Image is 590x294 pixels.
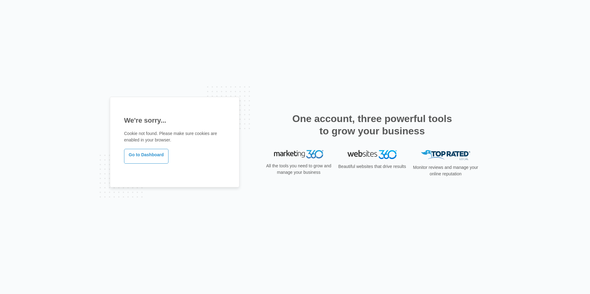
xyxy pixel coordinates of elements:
[124,115,225,125] h1: We're sorry...
[338,163,407,170] p: Beautiful websites that drive results
[411,164,480,177] p: Monitor reviews and manage your online reputation
[124,149,168,164] a: Go to Dashboard
[124,130,225,143] p: Cookie not found. Please make sure cookies are enabled in your browser.
[421,150,470,160] img: Top Rated Local
[347,150,397,159] img: Websites 360
[274,150,323,159] img: Marketing 360
[264,163,333,176] p: All the tools you need to grow and manage your business
[290,112,454,137] h2: One account, three powerful tools to grow your business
